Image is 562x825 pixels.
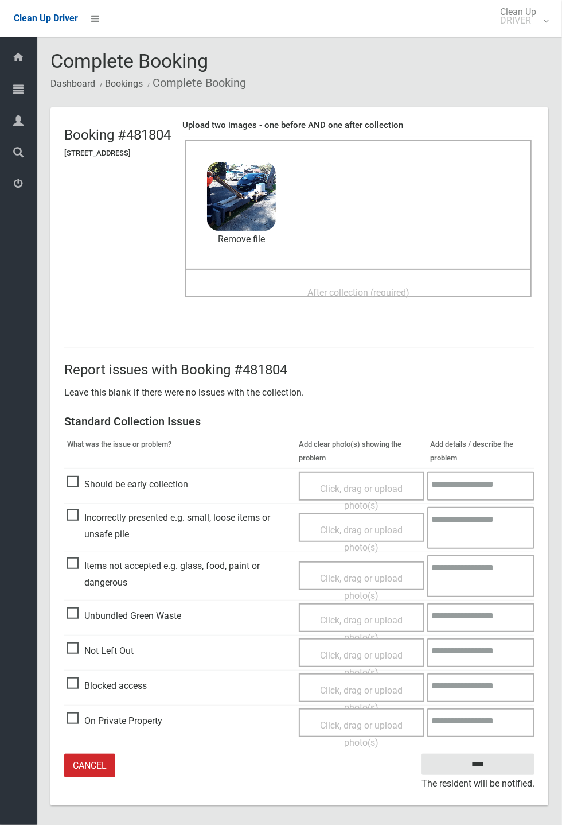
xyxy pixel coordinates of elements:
[14,13,78,24] span: Clean Up Driver
[64,149,171,157] h5: [STREET_ADDRESS]
[67,557,293,591] span: Items not accepted e.g. glass, food, paint or dangerous
[320,525,403,553] span: Click, drag or upload photo(s)
[67,677,147,695] span: Blocked access
[50,78,95,89] a: Dashboard
[320,483,403,512] span: Click, drag or upload photo(s)
[67,712,162,730] span: On Private Property
[50,49,208,72] span: Complete Booking
[64,435,296,468] th: What was the issue or problem?
[421,775,534,792] small: The resident will be notified.
[64,362,534,377] h2: Report issues with Booking #481804
[182,121,534,130] h4: Upload two images - one before AND one after collection
[64,754,115,777] a: Cancel
[320,685,403,713] span: Click, drag or upload photo(s)
[307,287,409,298] span: After collection (required)
[207,231,276,248] a: Remove file
[14,10,78,27] a: Clean Up Driver
[64,127,171,142] h2: Booking #481804
[320,720,403,748] span: Click, drag or upload photo(s)
[67,476,188,493] span: Should be early collection
[67,607,181,625] span: Unbundled Green Waste
[320,650,403,678] span: Click, drag or upload photo(s)
[105,78,143,89] a: Bookings
[67,509,293,543] span: Incorrectly presented e.g. small, loose items or unsafe pile
[427,435,534,468] th: Add details / describe the problem
[320,615,403,643] span: Click, drag or upload photo(s)
[145,72,246,94] li: Complete Booking
[64,415,534,428] h3: Standard Collection Issues
[494,7,548,25] span: Clean Up
[64,384,534,401] p: Leave this blank if there were no issues with the collection.
[296,435,427,468] th: Add clear photo(s) showing the problem
[500,16,536,25] small: DRIVER
[67,642,134,660] span: Not Left Out
[320,573,403,601] span: Click, drag or upload photo(s)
